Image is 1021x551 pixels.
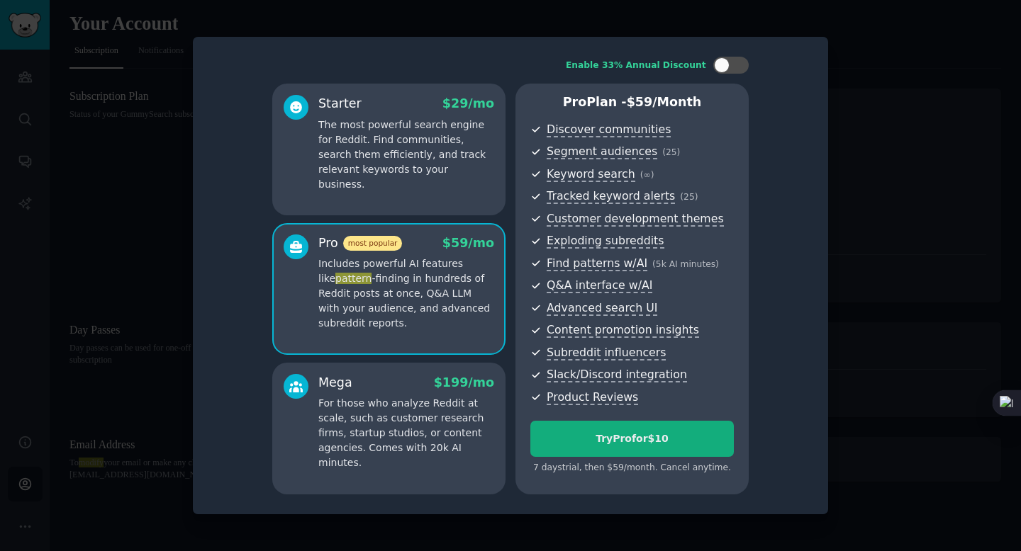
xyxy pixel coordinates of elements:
span: Find patterns w/AI [547,256,647,271]
div: Pro [318,234,402,252]
span: $ 29 /mo [442,96,494,110]
p: Pro Plan - [530,93,734,111]
div: 7 days trial, then $ 59 /month . Cancel anytime. [530,462,734,475]
p: For those who analyze Reddit at scale, such as customer research firms, startup studios, or conte... [318,396,494,470]
span: ( 25 ) [662,147,680,157]
span: Exploding subreddits [547,234,664,249]
span: Q&A interface w/AI [547,278,652,293]
div: Starter [318,95,362,113]
span: Tracked keyword alerts [547,189,675,204]
span: most popular [343,236,403,251]
span: $ 59 /mo [442,236,494,250]
span: ( 5k AI minutes ) [652,259,719,269]
span: Slack/Discord integration [547,368,687,382]
div: Try Pro for $10 [531,431,733,446]
p: Includes powerful AI features like -finding in hundreds of Reddit posts at once, Q&A LLM with you... [318,256,494,331]
span: Customer development themes [547,212,724,227]
span: ( 25 ) [680,192,698,202]
span: Product Reviews [547,390,638,405]
span: Subreddit influencers [547,346,666,360]
span: Segment audiences [547,144,657,159]
span: ( ∞ ) [640,170,654,180]
button: TryProfor$10 [530,421,734,457]
p: The most powerful search engine for Reddit. Find communities, search them efficiently, and track ... [318,118,494,192]
span: Advanced search UI [547,301,657,316]
span: $ 199 /mo [434,375,494,390]
div: Mega [318,374,352,392]
doubao-vocabulary-highlight: pattern [335,273,372,284]
span: Keyword search [547,167,635,182]
span: Discover communities [547,123,671,137]
div: Enable 33% Annual Discount [566,59,706,72]
span: Content promotion insights [547,323,699,338]
span: $ 59 /month [627,95,702,109]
